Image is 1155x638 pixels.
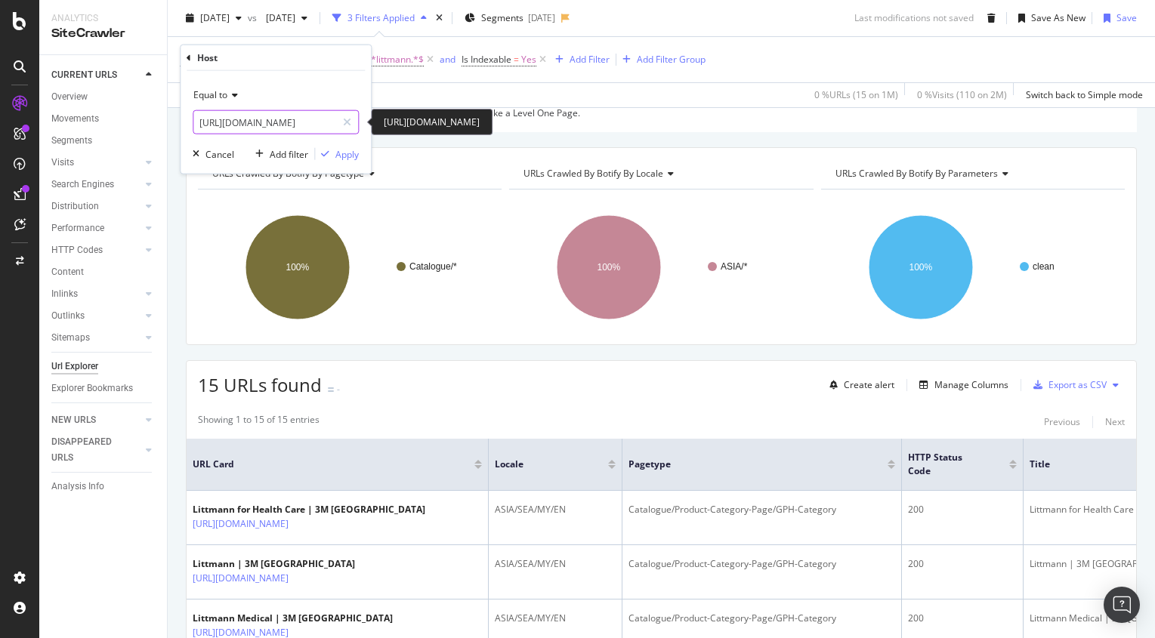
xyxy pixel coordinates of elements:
[197,51,218,64] div: Host
[51,242,103,258] div: HTTP Codes
[205,147,234,160] div: Cancel
[51,434,128,466] div: DISAPPEARED URLS
[1116,11,1137,24] div: Save
[814,88,898,101] div: 0 % URLs ( 15 on 1M )
[260,11,295,24] span: 2023 Sep. 17th
[193,516,289,532] a: [URL][DOMAIN_NAME]
[721,261,748,272] text: ASIA/*
[51,412,96,428] div: NEW URLS
[193,612,393,625] div: Littmann Medical | 3M [GEOGRAPHIC_DATA]
[51,67,141,83] a: CURRENT URLS
[854,11,974,24] div: Last modifications not saved
[913,376,1008,394] button: Manage Columns
[495,458,585,471] span: locale
[523,167,663,180] span: URLs Crawled By Botify By locale
[1044,415,1080,428] div: Previous
[198,413,320,431] div: Showing 1 to 15 of 15 entries
[440,52,456,66] button: and
[495,503,616,516] div: ASIA/SEA/MY/EN
[1033,261,1055,272] text: clean
[193,503,425,516] div: Littmann for Health Care | 3M [GEOGRAPHIC_DATA]
[1020,83,1143,107] button: Switch back to Simple mode
[326,6,433,30] button: 3 Filters Applied
[193,458,471,471] span: URL Card
[821,202,1125,333] svg: A chart.
[1105,415,1125,428] div: Next
[51,381,133,396] div: Explorer Bookmarks
[433,11,446,26] div: times
[628,612,895,625] div: Catalogue/Product-Category-Page/GPH-Category
[51,359,98,374] div: Url Explorer
[270,147,308,160] div: Add filter
[51,434,141,466] a: DISAPPEARED URLS
[495,557,616,571] div: ASIA/SEA/MY/EN
[51,177,141,193] a: Search Engines
[328,387,334,392] img: Equal
[462,53,511,66] span: Is Indexable
[51,286,78,302] div: Inlinks
[51,111,156,127] a: Movements
[198,202,502,333] svg: A chart.
[51,412,141,428] a: NEW URLS
[51,199,141,214] a: Distribution
[335,147,359,160] div: Apply
[509,202,813,333] svg: A chart.
[628,458,865,471] span: pagetype
[528,11,555,24] div: [DATE]
[198,372,322,397] span: 15 URLs found
[51,381,156,396] a: Explorer Bookmarks
[51,479,104,495] div: Analysis Info
[598,262,621,273] text: 100%
[193,571,289,586] a: [URL][DOMAIN_NAME]
[908,503,1017,516] div: 200
[51,133,156,149] a: Segments
[628,503,895,516] div: Catalogue/Product-Category-Page/GPH-Category
[51,133,92,149] div: Segments
[248,11,260,24] span: vs
[1104,587,1140,623] div: Open Intercom Messenger
[51,286,141,302] a: Inlinks
[832,162,1111,186] h4: URLs Crawled By Botify By parameters
[187,146,234,162] button: Cancel
[51,199,99,214] div: Distribution
[363,49,424,70] span: ^.*littmann.*$
[51,220,141,236] a: Performance
[371,109,493,135] div: [URL][DOMAIN_NAME]
[51,330,141,346] a: Sitemaps
[51,177,114,193] div: Search Engines
[51,25,155,42] div: SiteCrawler
[51,308,141,324] a: Outlinks
[549,51,610,69] button: Add Filter
[917,88,1007,101] div: 0 % Visits ( 110 on 2M )
[908,451,987,478] span: HTTP Status Code
[1027,373,1107,397] button: Export as CSV
[193,557,355,571] div: Littmann | 3M [GEOGRAPHIC_DATA]
[628,557,895,571] div: Catalogue/Product-Category-Page/GPH-Category
[1012,6,1086,30] button: Save As New
[835,167,998,180] span: URLs Crawled By Botify By parameters
[409,261,457,272] text: Catalogue/*
[908,612,1017,625] div: 200
[1098,6,1137,30] button: Save
[51,242,141,258] a: HTTP Codes
[260,6,313,30] button: [DATE]
[521,49,536,70] span: Yes
[1105,413,1125,431] button: Next
[514,53,519,66] span: =
[459,6,561,30] button: Segments[DATE]
[520,162,799,186] h4: URLs Crawled By Botify By locale
[1048,378,1107,391] div: Export as CSV
[180,6,248,30] button: [DATE]
[1044,413,1080,431] button: Previous
[481,11,523,24] span: Segments
[51,330,90,346] div: Sitemaps
[51,359,156,374] a: Url Explorer
[51,12,155,25] div: Analytics
[337,383,340,396] div: -
[286,262,310,273] text: 100%
[495,612,616,625] div: ASIA/SEA/MY/EN
[51,264,84,280] div: Content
